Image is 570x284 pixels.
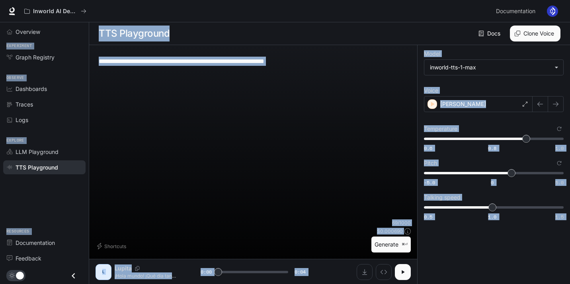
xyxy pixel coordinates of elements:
[392,219,411,226] p: 69 / 1000
[16,100,33,108] span: Traces
[3,113,86,127] a: Logs
[376,264,392,280] button: Inspect
[115,272,182,279] p: ¡Hola mundo! ¡Qué día tan maravilloso para ser modelo de texto a voz!
[545,3,560,19] button: User avatar
[97,266,110,278] div: L
[488,145,496,152] span: 0.8
[3,25,86,39] a: Overview
[3,97,86,111] a: Traces
[424,51,440,57] p: Model
[555,124,564,133] button: Reset to default
[424,60,563,75] div: inworld-tts-1-max
[424,145,432,152] span: 0.6
[64,268,82,284] button: Close drawer
[3,145,86,159] a: LLM Playground
[496,6,535,16] span: Documentation
[555,179,564,186] span: 5.0
[16,148,59,156] span: LLM Playground
[21,3,90,19] button: All workspaces
[16,254,41,262] span: Feedback
[402,242,408,247] p: ⌘⏎
[16,271,24,280] span: Dark mode toggle
[424,88,438,93] p: Voice
[16,28,40,36] span: Overview
[16,53,55,61] span: Graph Registry
[424,126,457,132] p: Temperature
[424,160,437,166] p: Pitch
[377,228,403,235] p: $ 0.000690
[510,26,560,41] button: Clone Voice
[295,268,306,276] span: 0:04
[547,6,558,17] img: User avatar
[115,264,132,272] p: Lupita
[488,213,496,220] span: 1.0
[33,8,78,15] p: Inworld AI Demos
[3,160,86,174] a: TTS Playground
[16,163,58,172] span: TTS Playground
[493,3,541,19] a: Documentation
[16,239,55,247] span: Documentation
[424,213,432,220] span: 0.5
[424,195,461,200] p: Talking speed
[371,237,411,253] button: Generate⌘⏎
[16,85,47,93] span: Dashboards
[96,240,129,252] button: Shortcuts
[477,26,504,41] a: Docs
[555,159,564,168] button: Reset to default
[16,116,28,124] span: Logs
[555,213,564,220] span: 1.5
[3,236,86,250] a: Documentation
[3,82,86,96] a: Dashboards
[3,251,86,265] a: Feedback
[201,268,212,276] span: 0:00
[357,264,373,280] button: Download audio
[440,100,486,108] p: [PERSON_NAME]
[555,145,564,152] span: 1.0
[3,50,86,64] a: Graph Registry
[424,179,435,186] span: -5.0
[99,26,170,41] h1: TTS Playground
[132,266,143,271] button: Copy Voice ID
[430,63,550,71] div: inworld-tts-1-max
[491,179,494,186] span: 0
